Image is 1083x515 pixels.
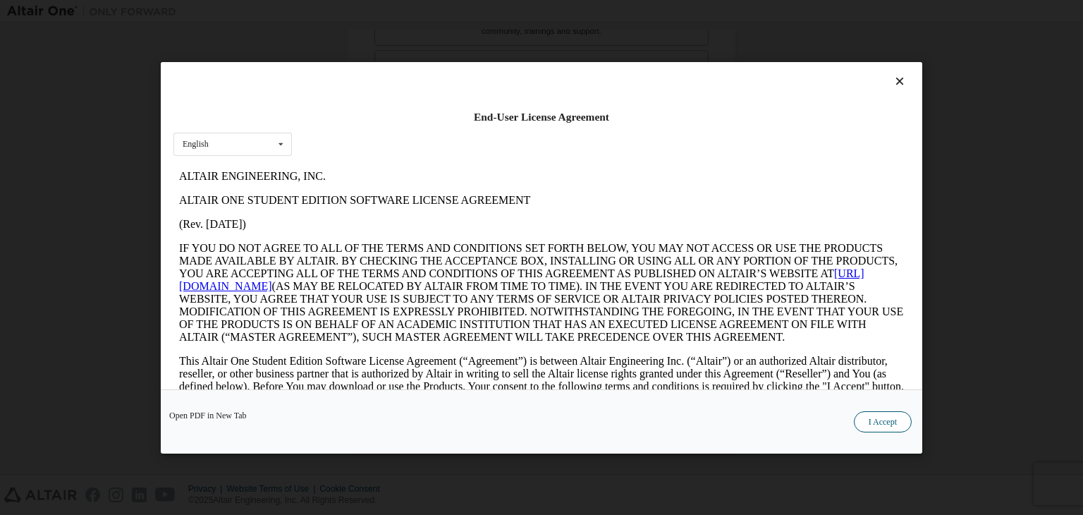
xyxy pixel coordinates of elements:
[6,103,691,128] a: [URL][DOMAIN_NAME]
[854,411,912,432] button: I Accept
[173,110,910,124] div: End-User License Agreement
[6,6,730,18] p: ALTAIR ENGINEERING, INC.
[169,411,247,420] a: Open PDF in New Tab
[6,190,730,241] p: This Altair One Student Edition Software License Agreement (“Agreement”) is between Altair Engine...
[6,54,730,66] p: (Rev. [DATE])
[6,78,730,179] p: IF YOU DO NOT AGREE TO ALL OF THE TERMS AND CONDITIONS SET FORTH BELOW, YOU MAY NOT ACCESS OR USE...
[183,140,209,148] div: English
[6,30,730,42] p: ALTAIR ONE STUDENT EDITION SOFTWARE LICENSE AGREEMENT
